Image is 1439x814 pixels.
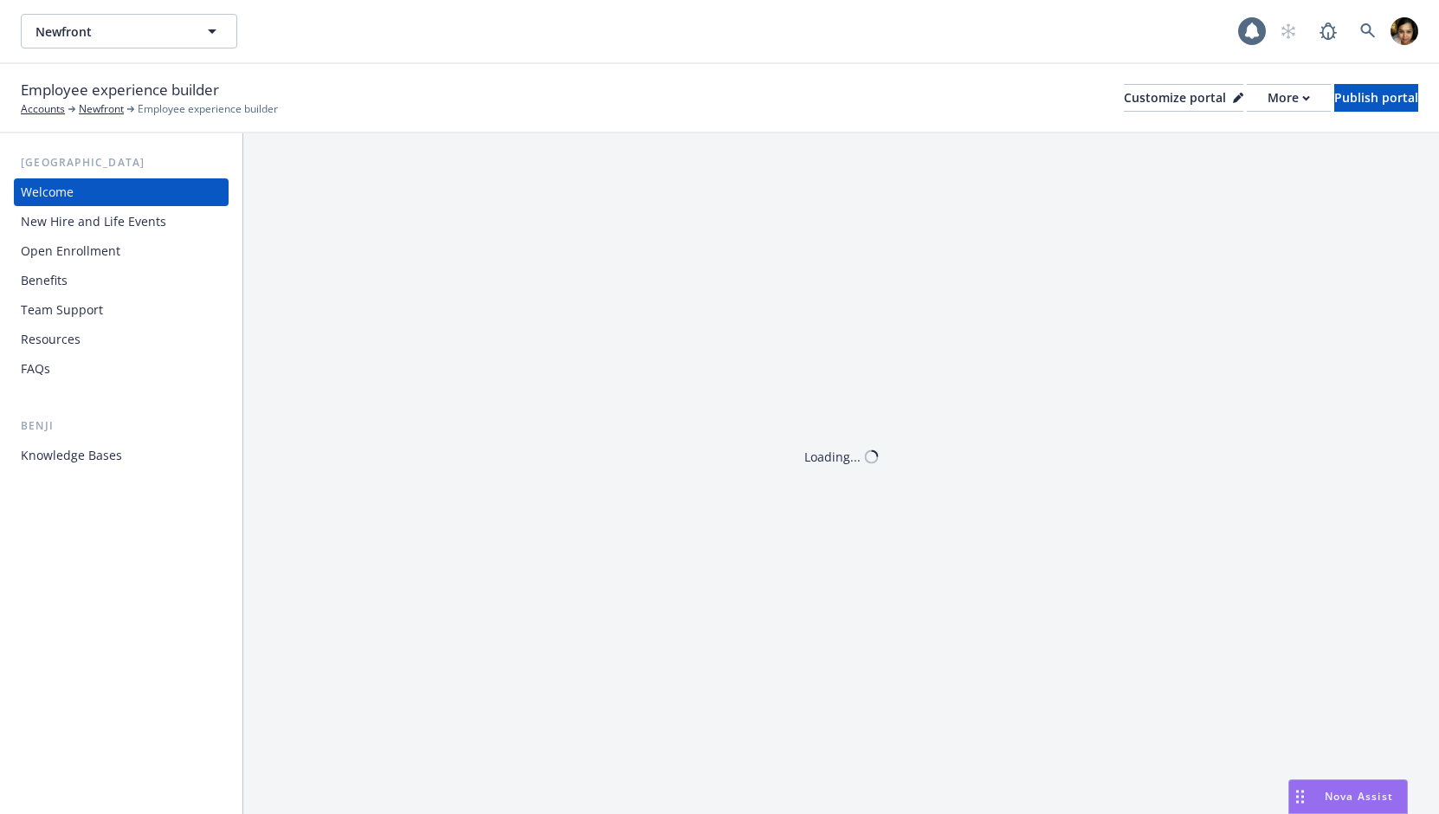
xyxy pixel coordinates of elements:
[1334,85,1418,111] div: Publish portal
[35,23,185,41] span: Newfront
[21,79,219,101] span: Employee experience builder
[1271,14,1306,48] a: Start snowing
[21,101,65,117] a: Accounts
[21,296,103,324] div: Team Support
[1247,84,1331,112] button: More
[14,442,229,469] a: Knowledge Bases
[21,237,120,265] div: Open Enrollment
[21,326,81,353] div: Resources
[21,442,122,469] div: Knowledge Bases
[21,14,237,48] button: Newfront
[14,154,229,171] div: [GEOGRAPHIC_DATA]
[1334,84,1418,112] button: Publish portal
[14,296,229,324] a: Team Support
[1124,84,1243,112] button: Customize portal
[1391,17,1418,45] img: photo
[14,417,229,435] div: Benji
[138,101,278,117] span: Employee experience builder
[1268,85,1310,111] div: More
[21,208,166,236] div: New Hire and Life Events
[14,355,229,383] a: FAQs
[804,448,861,466] div: Loading...
[14,208,229,236] a: New Hire and Life Events
[1124,85,1243,111] div: Customize portal
[1325,789,1393,804] span: Nova Assist
[1288,779,1408,814] button: Nova Assist
[1311,14,1345,48] a: Report a Bug
[14,178,229,206] a: Welcome
[1289,780,1311,813] div: Drag to move
[21,178,74,206] div: Welcome
[21,267,68,294] div: Benefits
[14,267,229,294] a: Benefits
[1351,14,1385,48] a: Search
[21,355,50,383] div: FAQs
[79,101,124,117] a: Newfront
[14,237,229,265] a: Open Enrollment
[14,326,229,353] a: Resources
